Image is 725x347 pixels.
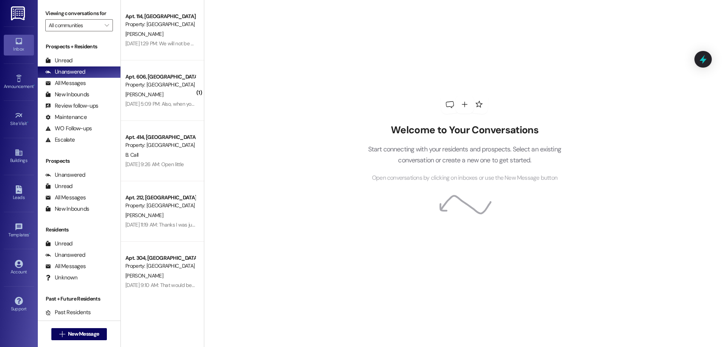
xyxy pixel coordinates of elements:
a: Site Visit • [4,109,34,130]
a: Templates • [4,221,34,241]
div: Unknown [45,274,77,282]
div: Residents [38,226,120,234]
a: Leads [4,183,34,204]
span: • [27,120,28,125]
div: Past Residents [45,308,91,316]
span: • [34,83,35,88]
div: New Inbounds [45,205,89,213]
img: ResiDesk Logo [11,6,26,20]
p: Start connecting with your residents and prospects. Select an existing conversation or create a n... [356,144,572,165]
i:  [59,331,65,337]
span: B. Call [125,151,138,158]
div: [DATE] 1:29 PM: We will not be renewing our lease [125,40,232,47]
div: Maintenance [45,113,87,121]
div: Property: [GEOGRAPHIC_DATA] [125,262,195,270]
span: [PERSON_NAME] [125,272,163,279]
div: Apt. 304, [GEOGRAPHIC_DATA] [125,254,195,262]
div: All Messages [45,194,86,202]
div: Apt. 606, [GEOGRAPHIC_DATA] [125,73,195,81]
div: Prospects [38,157,120,165]
i:  [105,22,109,28]
a: Support [4,295,34,315]
a: Account [4,258,34,278]
h2: Welcome to Your Conversations [356,124,572,136]
div: Unread [45,240,72,248]
a: Inbox [4,35,34,55]
div: Apt. 414, [GEOGRAPHIC_DATA] [125,133,195,141]
div: Past + Future Residents [38,295,120,303]
a: Buildings [4,146,34,167]
button: New Message [51,328,107,340]
div: Property: [GEOGRAPHIC_DATA] [125,81,195,89]
div: Apt. 212, [GEOGRAPHIC_DATA] [125,194,195,202]
div: Unanswered [45,68,85,76]
label: Viewing conversations for [45,8,113,19]
div: Unread [45,57,72,65]
span: New Message [68,330,99,338]
div: [DATE] 11:19 AM: Thanks I was just waiting to pay until that charge was removed [125,221,296,228]
span: [PERSON_NAME] [125,212,163,219]
span: Open conversations by clicking on inboxes or use the New Message button [372,173,557,183]
div: [DATE] 9:10 AM: That would be awesome if you could check and let me know what the correct amount ... [125,282,418,288]
div: All Messages [45,79,86,87]
input: All communities [49,19,101,31]
div: Review follow-ups [45,102,98,110]
span: • [29,231,30,236]
div: All Messages [45,262,86,270]
div: Unanswered [45,171,85,179]
div: New Inbounds [45,91,89,99]
div: WO Follow-ups [45,125,92,133]
div: Escalate [45,136,75,144]
div: Unread [45,182,72,190]
div: Property: [GEOGRAPHIC_DATA] [125,141,195,149]
span: [PERSON_NAME] [125,91,163,98]
div: Prospects + Residents [38,43,120,51]
div: Apt. 114, [GEOGRAPHIC_DATA] [125,12,195,20]
div: Property: [GEOGRAPHIC_DATA] [125,202,195,210]
div: [DATE] 9:26 AM: Open little [125,161,184,168]
div: Unanswered [45,251,85,259]
span: [PERSON_NAME] [125,31,163,37]
div: [DATE] 5:09 PM: Also, when you have the amount, would you be willing to take off the late fees? [125,100,333,107]
div: Property: [GEOGRAPHIC_DATA] [125,20,195,28]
